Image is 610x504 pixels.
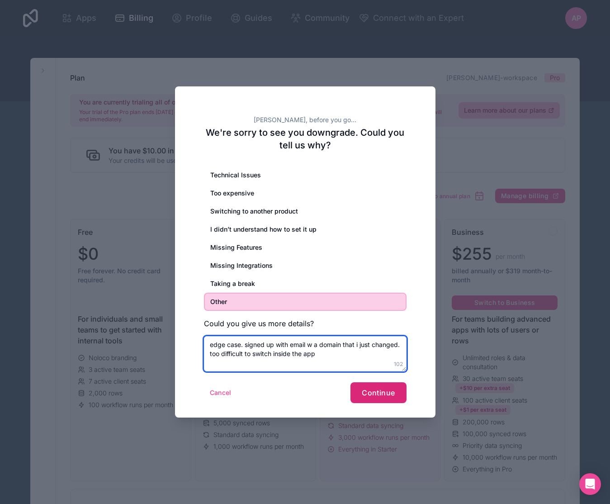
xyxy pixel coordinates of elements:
div: Taking a break [204,275,407,293]
div: Other [204,293,407,311]
button: Cancel [204,385,237,400]
div: Too expensive [204,184,407,202]
div: I didn’t understand how to set it up [204,220,407,238]
div: Missing Integrations [204,257,407,275]
h3: Could you give us more details? [204,318,407,329]
button: Continue [350,382,406,403]
div: Switching to another product [204,202,407,220]
h2: [PERSON_NAME], before you go... [204,115,407,124]
span: Continue [362,388,395,397]
textarea: edge case. signed up with email w a domain that i just changed. too difficult to switch inside th... [204,336,407,371]
div: Open Intercom Messenger [579,473,601,495]
div: Missing Features [204,238,407,257]
h2: We're sorry to see you downgrade. Could you tell us why? [204,126,407,152]
div: Technical Issues [204,166,407,184]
